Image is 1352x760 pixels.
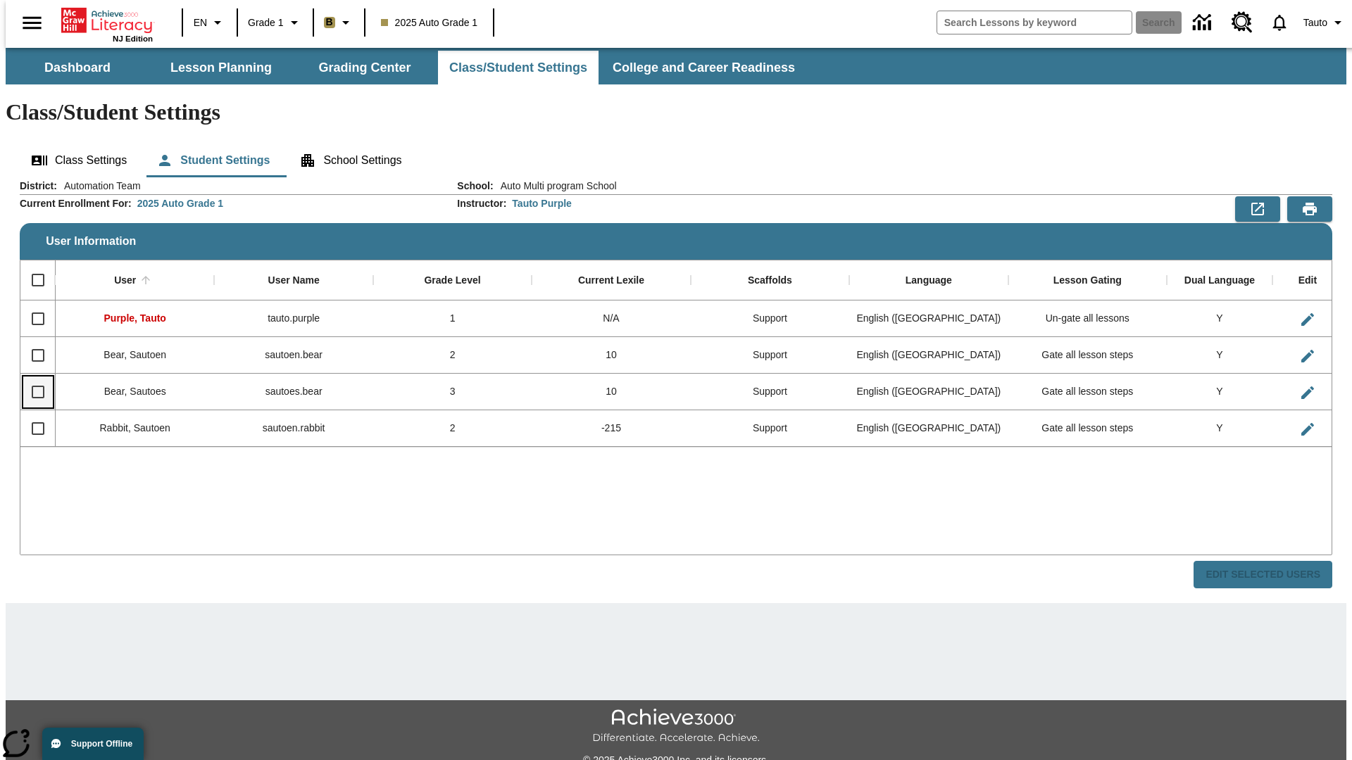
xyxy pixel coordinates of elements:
button: Edit User [1294,342,1322,370]
button: Open side menu [11,2,53,44]
h2: Instructor : [457,198,506,210]
div: Y [1167,300,1272,337]
span: Bear, Sautoes [104,386,166,397]
div: tauto.purple [214,300,373,337]
button: Lesson Planning [151,51,292,84]
span: Tauto [1303,15,1327,30]
div: Un-gate all lessons [1008,300,1167,337]
span: Rabbit, Sautoen [100,422,170,433]
button: Boost Class color is light brown. Change class color [318,10,360,35]
div: User Information [20,179,1332,589]
span: Support Offline [71,739,132,749]
div: English (US) [849,410,1008,447]
div: Y [1167,337,1272,374]
button: Edit User [1294,415,1322,443]
div: Gate all lesson steps [1008,337,1167,374]
div: Y [1167,374,1272,410]
span: Purple, Tauto [104,312,166,324]
div: 10 [532,374,690,410]
div: Dual Language [1184,274,1255,287]
input: search field [937,11,1132,34]
div: SubNavbar [6,51,808,84]
div: Scaffolds [748,274,792,287]
div: 1 [373,300,532,337]
div: User [114,274,136,287]
div: English (US) [849,337,1008,374]
div: Class/Student Settings [20,144,1332,177]
div: 2 [373,410,532,447]
button: Grading Center [294,51,435,84]
div: Support [691,374,849,410]
div: Language [906,274,952,287]
div: -215 [532,410,690,447]
span: 2025 Auto Grade 1 [381,15,478,30]
button: Edit User [1294,305,1322,334]
div: SubNavbar [6,48,1346,84]
h2: School : [457,180,493,192]
div: Gate all lesson steps [1008,410,1167,447]
div: Edit [1298,274,1317,287]
a: Home [61,6,153,34]
button: Edit User [1294,379,1322,407]
button: Class Settings [20,144,138,177]
span: B [326,13,333,31]
div: Support [691,337,849,374]
div: User Name [268,274,320,287]
div: Y [1167,410,1272,447]
a: Resource Center, Will open in new tab [1223,4,1261,42]
span: Grade 1 [248,15,284,30]
button: Print Preview [1287,196,1332,222]
button: Student Settings [145,144,281,177]
div: 2 [373,337,532,374]
div: Support [691,410,849,447]
div: sautoen.rabbit [214,410,373,447]
span: Automation Team [57,179,141,193]
span: Auto Multi program School [494,179,617,193]
span: NJ Edition [113,34,153,43]
a: Data Center [1184,4,1223,42]
button: Dashboard [7,51,148,84]
span: Bear, Sautoen [104,349,166,360]
div: Gate all lesson steps [1008,374,1167,410]
div: Lesson Gating [1053,274,1122,287]
div: Support [691,300,849,337]
span: EN [194,15,207,30]
div: Tauto Purple [512,196,572,210]
button: Export to CSV [1235,196,1280,222]
button: Grade: Grade 1, Select a grade [242,10,308,35]
div: sautoes.bear [214,374,373,410]
button: Support Offline [42,728,144,760]
button: School Settings [288,144,413,177]
button: Language: EN, Select a language [187,10,232,35]
div: sautoen.bear [214,337,373,374]
div: Current Lexile [578,274,644,287]
div: Home [61,5,153,43]
a: Notifications [1261,4,1298,41]
div: Grade Level [424,274,480,287]
h2: Current Enrollment For : [20,198,132,210]
h1: Class/Student Settings [6,99,1346,125]
h2: District : [20,180,57,192]
div: 3 [373,374,532,410]
div: 2025 Auto Grade 1 [137,196,223,210]
button: Profile/Settings [1298,10,1352,35]
button: Class/Student Settings [438,51,599,84]
div: English (US) [849,374,1008,410]
div: English (US) [849,300,1008,337]
span: User Information [46,235,136,248]
div: 10 [532,337,690,374]
img: Achieve3000 Differentiate Accelerate Achieve [592,709,760,745]
button: College and Career Readiness [601,51,806,84]
div: N/A [532,300,690,337]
